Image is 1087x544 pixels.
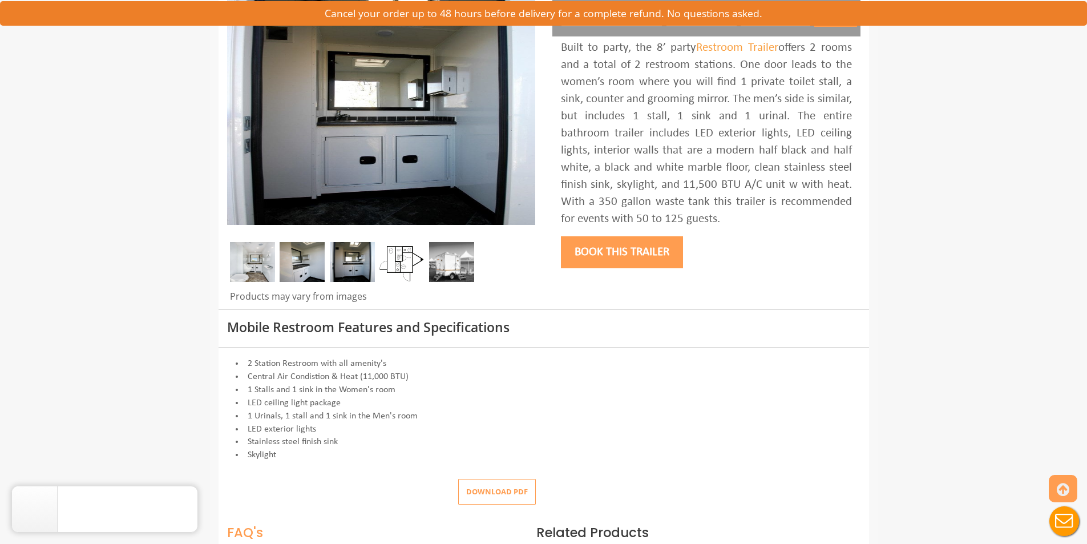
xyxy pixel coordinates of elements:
[227,397,860,410] li: LED ceiling light package
[227,449,860,462] li: Skylight
[227,357,860,370] li: 2 Station Restroom with all amenity's
[1041,498,1087,544] button: Live Chat
[280,242,325,282] img: DSC_0016_email
[227,423,860,436] li: LED exterior lights
[330,242,375,282] img: DSC_0004_email
[536,523,649,542] span: Related Products
[227,436,860,449] li: Stainless steel finish sink
[696,42,778,54] a: Restroom Trailer
[227,410,860,423] li: 1 Urinals, 1 stall and 1 sink in the Men's room
[449,486,536,497] a: Download pdf
[227,290,535,309] div: Products may vary from images
[561,39,852,228] div: Built to party, the 8’ party offers 2 rooms and a total of 2 restroom stations. One door leads to...
[227,320,860,335] h3: Mobile Restroom Features and Specifications
[230,242,275,282] img: Inside of complete restroom with a stall, a urinal, tissue holders, cabinets and mirror
[227,370,860,384] li: Central Air Condistion & Heat (11,000 BTU)
[458,479,536,505] button: Download pdf
[429,242,474,282] img: A mini restroom trailer with two separate stations and separate doors for males and females
[561,236,683,268] button: Book this trailer
[379,242,425,282] img: Floor Plan of 2 station Mini restroom with sink and toilet
[227,384,860,397] li: 1 Stalls and 1 sink in the Women's room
